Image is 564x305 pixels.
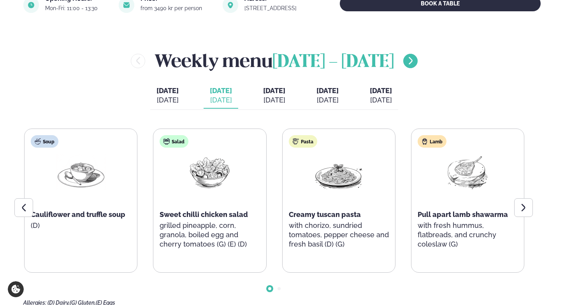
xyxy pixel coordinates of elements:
span: [DATE] [370,86,392,95]
p: with chorizo, sundried tomatoes, pepper cheese and fresh basil (D) (G) [289,221,389,249]
div: Mon-Fri: 11:00 - 13:30 [45,5,109,11]
span: [DATE] [156,86,179,95]
p: with fresh hummus, flatbreads, and crunchy coleslaw (G) [418,221,518,249]
h2: Weekly menu [155,48,394,73]
span: [DATE] [210,86,232,95]
a: link [244,4,308,13]
span: Cauliflower and truffle soup [31,210,125,219]
span: [DATE] [263,86,285,95]
button: [DATE] [DATE] [257,83,292,109]
img: soup.svg [35,138,41,145]
button: menu-btn-left [131,54,145,68]
a: Cookie settings [8,281,24,297]
img: Spagetti.png [314,154,364,190]
div: [DATE] [156,95,179,105]
div: [DATE] [210,95,232,105]
span: Creamy tuscan pasta [289,210,361,219]
div: Soup [31,135,58,148]
div: Lamb [418,135,446,148]
img: pasta.svg [293,138,299,145]
span: Pull apart lamb shawarma [418,210,508,219]
img: Lamb-Meat.png [443,154,492,190]
div: [DATE] [263,95,285,105]
img: salad.svg [163,138,170,145]
img: Soup.png [56,154,106,190]
button: menu-btn-right [403,54,418,68]
span: Go to slide 1 [268,287,271,290]
img: Lamb.svg [422,138,428,145]
span: Go to slide 2 [278,287,281,290]
div: from 3490 kr per person [141,5,214,11]
span: Sweet chilli chicken salad [160,210,248,219]
p: grilled pineapple, corn, granola, boiled egg and cherry tomatoes (G) (E) (D) [160,221,260,249]
div: Pasta [289,135,317,148]
span: [DATE] - [DATE] [272,54,394,71]
div: Salad [160,135,188,148]
p: (D) [31,221,131,230]
button: [DATE] [DATE] [364,83,398,109]
button: [DATE] [DATE] [204,83,238,109]
button: [DATE] [DATE] [150,83,185,109]
button: [DATE] [DATE] [310,83,345,109]
span: [DATE] [316,86,339,95]
div: [DATE] [370,95,392,105]
div: [DATE] [316,95,339,105]
img: Salad.png [185,154,235,190]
